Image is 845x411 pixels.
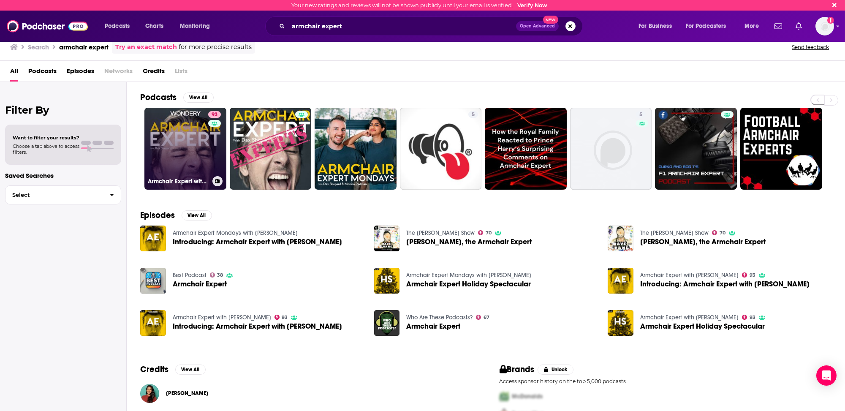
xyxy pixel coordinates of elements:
[180,20,210,32] span: Monitoring
[750,316,755,319] span: 93
[484,316,489,319] span: 67
[827,17,834,24] svg: Email not verified
[210,272,223,278] a: 38
[406,314,473,321] a: Who Are These Podcasts?
[140,268,166,294] img: Armchair Expert
[520,24,555,28] span: Open Advanced
[406,272,531,279] a: Armchair Expert Mondays with Dax Shepard
[166,390,208,397] a: Monica Padman
[406,323,460,330] a: Armchair Expert
[148,178,209,185] h3: Armchair Expert with [PERSON_NAME]
[173,272,206,279] a: Best Podcast
[500,378,832,384] p: Access sponsor history on the top 5,000 podcasts.
[640,229,709,237] a: The Dave Chang Show
[686,20,726,32] span: For Podcasters
[543,16,558,24] span: New
[636,111,646,118] a: 5
[640,280,810,288] span: Introducing: Armchair Expert with [PERSON_NAME]
[742,272,755,278] a: 93
[10,64,18,82] a: All
[5,104,121,116] h2: Filter By
[640,272,739,279] a: Armchair Expert with Dax Shepard
[140,364,168,375] h2: Credits
[7,18,88,34] img: Podchaser - Follow, Share and Rate Podcasts
[5,171,121,180] p: Saved Searches
[183,93,214,103] button: View All
[792,19,805,33] a: Show notifications dropdown
[640,314,739,321] a: Armchair Expert with Dax Shepard
[771,19,785,33] a: Show notifications dropdown
[140,210,212,220] a: EpisodesView All
[512,393,543,400] span: McDonalds
[13,143,79,155] span: Choose a tab above to access filters.
[608,310,633,336] img: Armchair Expert Holiday Spectacular
[640,238,766,245] a: Dax Shepard, the Armchair Expert
[175,365,206,375] button: View All
[173,229,298,237] a: Armchair Expert Mondays with Dax Shepard
[406,280,531,288] a: Armchair Expert Holiday Spectacular
[406,229,475,237] a: The Dave Chang Show
[815,17,834,35] span: Logged in as BretAita
[742,315,755,320] a: 93
[173,314,271,321] a: Armchair Expert with Dax Shepard
[374,268,400,294] img: Armchair Expert Holiday Spectacular
[680,19,739,33] button: open menu
[140,310,166,336] img: Introducing: Armchair Expert with Dax Shepard
[67,64,94,82] a: Episodes
[500,364,535,375] h2: Brands
[175,64,187,82] span: Lists
[140,92,177,103] h2: Podcasts
[59,43,109,51] h3: armchair expert
[140,92,214,103] a: PodcastsView All
[99,19,141,33] button: open menu
[174,19,221,33] button: open menu
[478,230,492,235] a: 70
[538,365,573,375] button: Unlock
[217,273,223,277] span: 38
[140,226,166,251] img: Introducing: Armchair Expert with Dax Shepard
[815,17,834,35] img: User Profile
[608,268,633,294] a: Introducing: Armchair Expert with Dax Shepard
[570,108,652,190] a: 5
[140,380,473,407] button: Monica PadmanMonica Padman
[789,44,831,51] button: Send feedback
[140,19,168,33] a: Charts
[468,111,478,118] a: 5
[274,315,288,320] a: 93
[143,64,165,82] a: Credits
[173,280,227,288] span: Armchair Expert
[400,108,482,190] a: 5
[406,238,532,245] span: [PERSON_NAME], the Armchair Expert
[105,20,130,32] span: Podcasts
[374,226,400,251] img: Dax Shepard, the Armchair Expert
[744,20,759,32] span: More
[608,226,633,251] img: Dax Shepard, the Armchair Expert
[639,111,642,119] span: 5
[166,390,208,397] span: [PERSON_NAME]
[140,364,206,375] a: CreditsView All
[406,238,532,245] a: Dax Shepard, the Armchair Expert
[472,111,475,119] span: 5
[5,185,121,204] button: Select
[640,323,765,330] span: Armchair Expert Holiday Spectacular
[516,21,559,31] button: Open AdvancedNew
[750,273,755,277] span: 93
[28,43,49,51] h3: Search
[288,19,516,33] input: Search podcasts, credits, & more...
[739,19,769,33] button: open menu
[486,231,492,235] span: 70
[182,210,212,220] button: View All
[712,230,725,235] a: 70
[104,64,133,82] span: Networks
[282,316,288,319] span: 93
[140,210,175,220] h2: Episodes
